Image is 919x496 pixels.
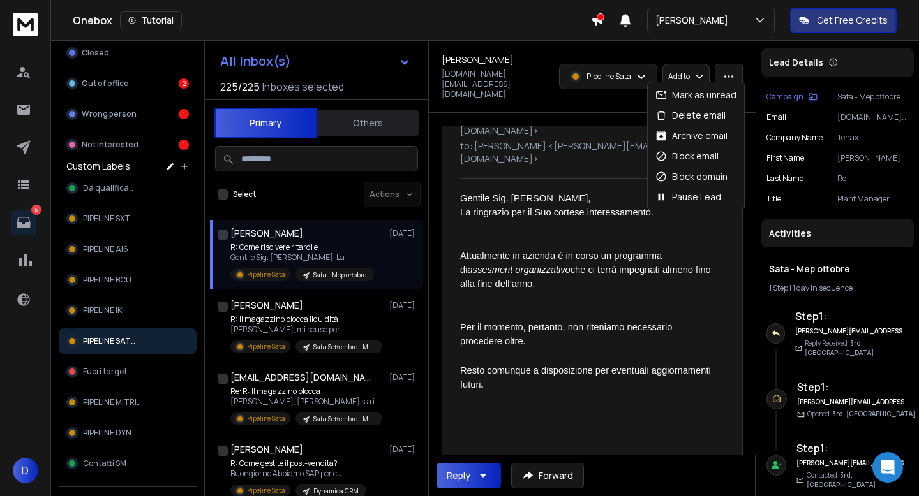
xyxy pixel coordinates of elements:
div: Block email [655,150,719,163]
div: Reply [447,469,470,482]
p: [DOMAIN_NAME][EMAIL_ADDRESS][DOMAIN_NAME] [442,69,551,99]
p: Closed [82,48,109,58]
div: Onebox [73,11,591,29]
p: [DATE] [389,444,418,455]
div: Per il momento, pertanto, non riteniamo necessario procedere oltre. [460,320,714,348]
p: Contacted [807,470,919,490]
div: Archive email [655,129,728,142]
p: Dynamica CRM [313,486,359,496]
h1: [PERSON_NAME] [230,443,303,456]
div: | [769,283,906,293]
span: D [13,458,38,483]
p: Campaign [766,92,803,102]
p: Out of office [82,78,129,89]
div: 1 [179,140,189,150]
span: Fuori target [83,367,127,377]
p: First Name [766,153,804,163]
p: [DATE] [389,228,418,238]
p: Re: R: Il magazzino blocca [230,386,384,397]
h1: [PERSON_NAME] [230,299,303,312]
span: PIPELINE IKI [83,305,124,316]
div: Resto comunque a disposizione per eventuali aggiornamenti futuri [460,363,714,391]
p: Pipeline Sata [247,486,285,495]
button: Others [317,109,419,137]
h6: Step 1 : [796,441,919,456]
div: Activities [761,219,914,247]
p: Tenax [837,133,909,143]
p: to: [PERSON_NAME] <[PERSON_NAME][EMAIL_ADDRESS][DOMAIN_NAME]> [460,140,724,165]
span: PIPELINE AI6 [83,244,128,254]
p: Sata - Mep ottobre [313,270,366,280]
p: R: Il magazzino blocca liquidità [230,314,382,325]
b: . [481,379,484,390]
p: Reply Received [805,339,919,358]
p: Pipeline Sata [247,270,285,279]
p: [DATE] [389,372,418,383]
p: Buongiorno Abbiamo SAP per cui [230,469,366,479]
span: Da qualificare [83,183,137,193]
p: Add to [668,71,690,82]
p: Last Name [766,173,803,184]
div: Pause Lead [655,191,721,203]
p: title [766,194,781,204]
div: Delete email [655,109,726,122]
p: Sata Settembre - Margini Nascosti Magazzino [313,414,375,424]
span: 1 Step [769,282,788,293]
h6: [PERSON_NAME][EMAIL_ADDRESS][DOMAIN_NAME] [797,397,909,407]
h1: [EMAIL_ADDRESS][DOMAIN_NAME] [230,371,371,384]
p: Opened [807,409,915,419]
p: [PERSON_NAME], [PERSON_NAME] sia impegnato in [230,397,384,407]
div: Open Intercom Messenger [872,452,903,483]
p: Pipeline Sata [587,71,631,82]
div: 2 [179,78,189,89]
span: Contatti SM [83,458,126,469]
h1: Sata - Mep ottobre [769,263,906,275]
p: Lead Details [769,56,823,69]
h6: [PERSON_NAME][EMAIL_ADDRESS][DOMAIN_NAME] [796,458,908,468]
span: 3rd, [GEOGRAPHIC_DATA] [805,339,874,357]
p: 5 [31,205,41,215]
h1: [PERSON_NAME] [442,54,514,66]
p: Sata Settembre - Margini Nascosti Magazzino [313,342,375,352]
p: R: Come gestite il post-vendita? [230,458,366,469]
p: [DATE] [389,300,418,310]
h3: Inboxes selected [262,79,344,94]
span: 3rd, [GEOGRAPHIC_DATA] [807,470,876,489]
i: assesment organizzativo [467,265,570,275]
h6: Step 1 : [795,309,919,324]
div: Gentile Sig. [PERSON_NAME], La ringrazio per il Suo cortese interessamento. [460,191,714,233]
p: Wrong person [82,109,137,119]
span: PIPELINE MITRIC [83,397,142,407]
p: [DOMAIN_NAME][EMAIL_ADDRESS][DOMAIN_NAME] [837,112,909,122]
p: [PERSON_NAME] [655,14,733,27]
span: 1 day in sequence [793,282,853,293]
h1: All Inbox(s) [220,55,291,68]
div: Mark as unread [655,89,736,101]
span: PIPELINE DYN [83,428,131,438]
h6: [PERSON_NAME][EMAIL_ADDRESS][DOMAIN_NAME] [795,326,907,336]
p: Not Interested [82,140,138,150]
p: Pipeline Sata [247,342,285,351]
label: Select [233,189,256,200]
p: Get Free Credits [817,14,888,27]
span: PIPELINE SXT [83,214,130,224]
p: Pipeline Sata [247,414,285,423]
h6: Step 1 : [797,379,915,395]
p: Re [837,173,909,184]
div: Block domain [655,170,728,183]
p: [PERSON_NAME], mi scuso per [230,325,382,335]
h1: [PERSON_NAME] [230,227,303,240]
p: R: Come risolvere ritardi e [230,242,374,252]
h3: Custom Labels [66,160,130,173]
p: [PERSON_NAME] [837,153,909,163]
span: 225 / 225 [220,79,260,94]
button: Primary [214,108,317,138]
span: 3rd, [GEOGRAPHIC_DATA] [832,409,915,418]
span: PIPELINE SATA [83,336,137,346]
span: PIPELINE BCUBE [83,275,140,285]
p: Plant Manager [837,194,909,204]
p: Gentile Sig. [PERSON_NAME], La [230,252,374,263]
div: Attualmente in azienda è in corso un programma di che ci terrà impegnati almeno fino alla fine de... [460,249,714,305]
p: Company Name [766,133,823,143]
button: Forward [511,463,584,488]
